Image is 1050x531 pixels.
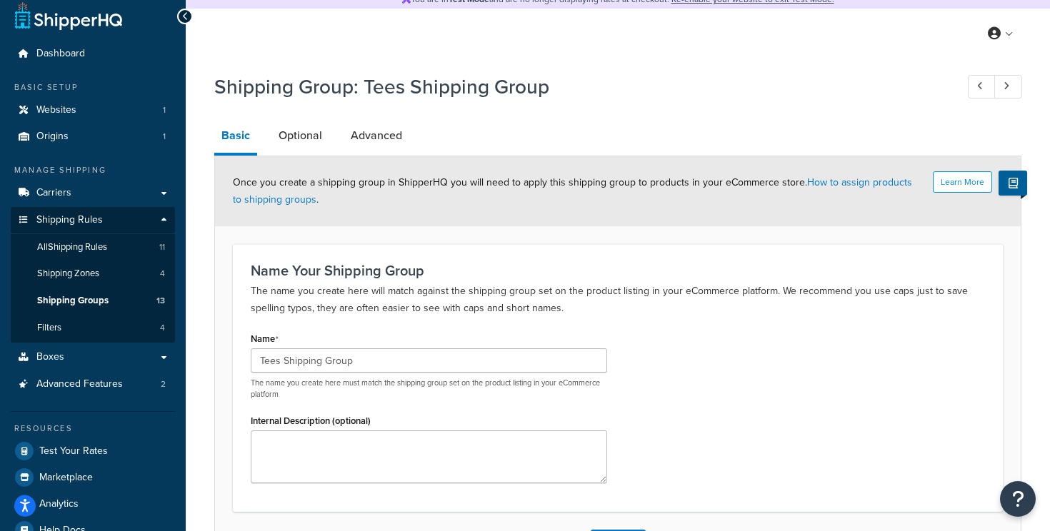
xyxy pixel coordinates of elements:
span: All Shipping Rules [37,241,107,253]
p: The name you create here must match the shipping group set on the product listing in your eCommer... [251,378,607,400]
button: Show Help Docs [999,171,1027,196]
li: Advanced Features [11,371,175,398]
li: Shipping Groups [11,288,175,314]
span: Analytics [39,498,79,510]
a: Dashboard [11,41,175,67]
li: Filters [11,315,175,341]
label: Name [251,333,279,345]
a: Shipping Groups13 [11,288,175,314]
span: 2 [161,378,166,390]
a: AllShipping Rules11 [11,234,175,261]
span: 4 [160,322,165,334]
a: Advanced [344,118,409,153]
a: Next Record [994,75,1022,98]
span: Boxes [36,351,64,363]
span: Once you create a shipping group in ShipperHQ you will need to apply this shipping group to produ... [233,175,912,207]
span: Shipping Groups [37,295,109,307]
span: Test Your Rates [39,445,108,457]
span: Websites [36,104,76,116]
label: Internal Description (optional) [251,415,371,426]
span: Origins [36,131,69,143]
li: Shipping Rules [11,207,175,343]
a: Test Your Rates [11,438,175,464]
a: Advanced Features2 [11,371,175,398]
span: 4 [160,268,165,280]
span: 1 [163,131,166,143]
button: Learn More [933,171,992,193]
span: Carriers [36,187,71,199]
button: Open Resource Center [1000,481,1036,517]
span: 11 [159,241,165,253]
a: Analytics [11,491,175,517]
span: Shipping Zones [37,268,99,280]
span: 1 [163,104,166,116]
span: Dashboard [36,48,85,60]
a: Boxes [11,344,175,370]
a: Websites1 [11,97,175,123]
span: Marketplace [39,472,93,484]
a: Carriers [11,180,175,206]
a: Optional [271,118,329,153]
div: Manage Shipping [11,164,175,176]
a: Basic [214,118,257,156]
a: Shipping Rules [11,207,175,233]
a: Origins1 [11,123,175,150]
span: 13 [156,295,165,307]
a: Filters4 [11,315,175,341]
p: The name you create here will match against the shipping group set on the product listing in your... [251,283,985,317]
span: Shipping Rules [36,214,103,226]
div: Resources [11,423,175,435]
a: Marketplace [11,465,175,490]
h3: Name Your Shipping Group [251,263,985,278]
a: Shipping Zones4 [11,261,175,287]
div: Basic Setup [11,81,175,93]
h1: Shipping Group: Tees Shipping Group [214,73,941,101]
span: Advanced Features [36,378,123,390]
a: Previous Record [968,75,996,98]
span: Filters [37,322,61,334]
li: Shipping Zones [11,261,175,287]
li: Origins [11,123,175,150]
